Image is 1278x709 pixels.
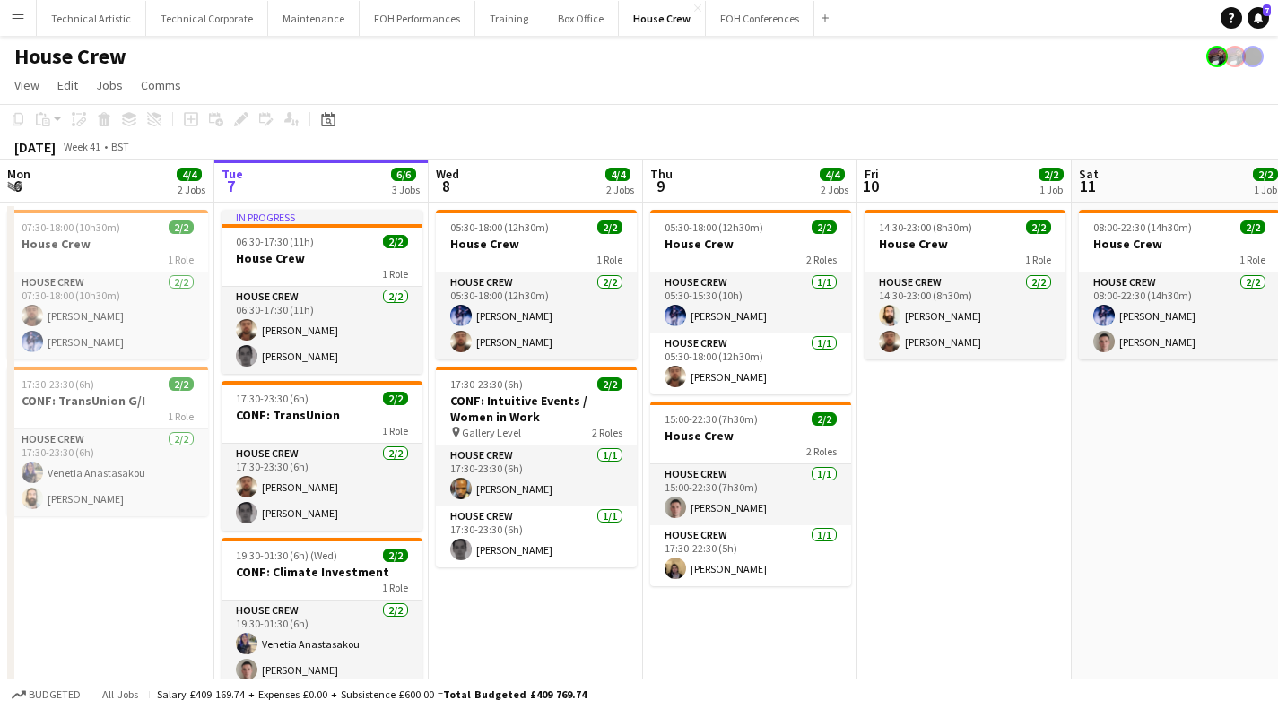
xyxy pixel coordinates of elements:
[236,392,309,405] span: 17:30-23:30 (6h)
[99,687,142,701] span: All jobs
[436,367,637,567] app-job-card: 17:30-23:30 (6h)2/2CONF: Intuitive Events / Women in Work Gallery Level2 RolesHouse Crew1/117:30-...
[222,564,422,580] h3: CONF: Climate Investment
[1239,253,1265,266] span: 1 Role
[650,272,851,333] app-card-role: House Crew1/105:30-15:30 (10h)[PERSON_NAME]
[9,685,83,705] button: Budgeted
[222,381,422,531] app-job-card: 17:30-23:30 (6h)2/2CONF: TransUnion1 RoleHouse Crew2/217:30-23:30 (6h)[PERSON_NAME][PERSON_NAME]
[665,220,763,234] span: 05:30-18:00 (12h30m)
[450,377,523,391] span: 17:30-23:30 (6h)
[436,166,459,182] span: Wed
[236,549,337,562] span: 19:30-01:30 (6h) (Wed)
[222,287,422,374] app-card-role: House Crew2/206:30-17:30 (11h)[PERSON_NAME][PERSON_NAME]
[1263,4,1271,16] span: 7
[7,367,208,516] app-job-card: 17:30-23:30 (6h)2/2CONF: TransUnion G/I1 RoleHouse Crew2/217:30-23:30 (6h)Venetia Anastasakou[PER...
[29,688,81,701] span: Budgeted
[222,444,422,531] app-card-role: House Crew2/217:30-23:30 (6h)[PERSON_NAME][PERSON_NAME]
[169,220,194,234] span: 2/2
[37,1,146,36] button: Technical Artistic
[168,410,194,423] span: 1 Role
[222,210,422,224] div: In progress
[650,236,851,252] h3: House Crew
[14,138,56,156] div: [DATE]
[1224,46,1246,67] app-user-avatar: Zubair PERM Dhalla
[382,267,408,281] span: 1 Role
[1206,46,1228,67] app-user-avatar: Zubair PERM Dhalla
[436,506,637,567] app-card-role: House Crew1/117:30-23:30 (6h)[PERSON_NAME]
[360,1,475,36] button: FOH Performances
[543,1,619,36] button: Box Office
[806,445,837,458] span: 2 Roles
[7,210,208,359] app-job-card: 07:30-18:00 (10h30m)2/2House Crew1 RoleHouse Crew2/207:30-18:00 (10h30m)[PERSON_NAME][PERSON_NAME]
[59,140,104,153] span: Week 41
[169,377,194,391] span: 2/2
[665,412,758,426] span: 15:00-22:30 (7h30m)
[96,77,123,93] span: Jobs
[57,77,78,93] span: Edit
[865,210,1065,359] app-job-card: 14:30-23:00 (8h30m)2/2House Crew1 RoleHouse Crew2/214:30-23:00 (8h30m)[PERSON_NAME][PERSON_NAME]
[222,250,422,266] h3: House Crew
[392,183,420,196] div: 3 Jobs
[7,393,208,409] h3: CONF: TransUnion G/I
[222,210,422,374] app-job-card: In progress06:30-17:30 (11h)2/2House Crew1 RoleHouse Crew2/206:30-17:30 (11h)[PERSON_NAME][PERSON...
[382,581,408,594] span: 1 Role
[1025,253,1051,266] span: 1 Role
[821,183,848,196] div: 2 Jobs
[812,220,837,234] span: 2/2
[462,426,521,439] span: Gallery Level
[222,166,243,182] span: Tue
[222,407,422,423] h3: CONF: TransUnion
[22,377,94,391] span: 17:30-23:30 (6h)
[1240,220,1265,234] span: 2/2
[7,272,208,359] app-card-role: House Crew2/207:30-18:00 (10h30m)[PERSON_NAME][PERSON_NAME]
[650,428,851,444] h3: House Crew
[650,402,851,586] app-job-card: 15:00-22:30 (7h30m)2/2House Crew2 RolesHouse Crew1/115:00-22:30 (7h30m)[PERSON_NAME]House Crew1/1...
[14,77,39,93] span: View
[648,176,673,196] span: 9
[650,210,851,394] app-job-card: 05:30-18:00 (12h30m)2/2House Crew2 RolesHouse Crew1/105:30-15:30 (10h)[PERSON_NAME]House Crew1/10...
[443,687,587,701] span: Total Budgeted £409 769.74
[236,235,314,248] span: 06:30-17:30 (11h)
[1242,46,1264,67] app-user-avatar: Gabrielle Barr
[596,253,622,266] span: 1 Role
[89,73,130,97] a: Jobs
[806,253,837,266] span: 2 Roles
[650,333,851,394] app-card-role: House Crew1/105:30-18:00 (12h30m)[PERSON_NAME]
[865,166,879,182] span: Fri
[177,168,202,181] span: 4/4
[7,73,47,97] a: View
[1079,166,1099,182] span: Sat
[1248,7,1269,29] a: 7
[383,392,408,405] span: 2/2
[219,176,243,196] span: 7
[605,168,630,181] span: 4/4
[22,220,120,234] span: 07:30-18:00 (10h30m)
[1026,220,1051,234] span: 2/2
[597,220,622,234] span: 2/2
[14,43,126,70] h1: House Crew
[820,168,845,181] span: 4/4
[111,140,129,153] div: BST
[606,183,634,196] div: 2 Jobs
[1253,168,1278,181] span: 2/2
[7,429,208,516] app-card-role: House Crew2/217:30-23:30 (6h)Venetia Anastasakou[PERSON_NAME]
[222,538,422,687] app-job-card: 19:30-01:30 (6h) (Wed)2/2CONF: Climate Investment1 RoleHouse Crew2/219:30-01:30 (6h)Venetia Anast...
[450,220,549,234] span: 05:30-18:00 (12h30m)
[436,210,637,359] app-job-card: 05:30-18:00 (12h30m)2/2House Crew1 RoleHouse Crew2/205:30-18:00 (12h30m)[PERSON_NAME][PERSON_NAME]
[865,236,1065,252] h3: House Crew
[433,176,459,196] span: 8
[597,377,622,391] span: 2/2
[1093,220,1192,234] span: 08:00-22:30 (14h30m)
[436,445,637,506] app-card-role: House Crew1/117:30-23:30 (6h)[PERSON_NAME]
[1254,183,1277,196] div: 1 Job
[619,1,706,36] button: House Crew
[1039,183,1063,196] div: 1 Job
